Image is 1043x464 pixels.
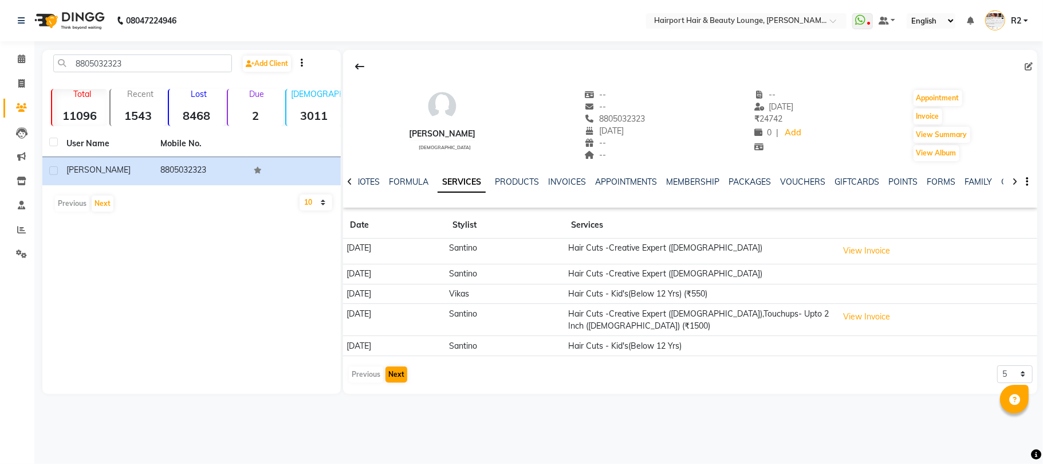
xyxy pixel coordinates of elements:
div: Back to Client [348,56,372,77]
img: avatar [425,89,459,123]
span: -- [585,138,607,148]
th: Services [564,212,834,239]
a: INVOICES [548,177,586,187]
p: Total [57,89,107,99]
strong: 1543 [111,108,166,123]
td: Santino [446,264,564,284]
strong: 8468 [169,108,224,123]
button: Appointment [914,90,962,106]
button: View Album [914,145,959,161]
th: Date [343,212,446,239]
a: PRODUCTS [495,177,539,187]
td: Hair Cuts -Creative Expert ([DEMOGRAPHIC_DATA]) [564,239,834,264]
span: | [776,127,778,139]
th: Mobile No. [154,131,247,157]
span: 8805032323 [585,114,646,124]
td: Santino [446,239,564,264]
button: View Invoice [838,308,895,326]
strong: 11096 [52,108,107,123]
span: 0 [754,127,772,138]
span: [PERSON_NAME] [66,165,131,175]
td: [DATE] [343,239,446,264]
b: 08047224946 [126,5,176,37]
strong: 3011 [286,108,341,123]
button: View Invoice [838,242,895,260]
td: [DATE] [343,336,446,356]
p: Due [230,89,283,99]
span: -- [585,89,607,100]
p: Recent [115,89,166,99]
a: VOUCHERS [780,177,825,187]
td: Hair Cuts -Creative Expert ([DEMOGRAPHIC_DATA]) [564,264,834,284]
div: [PERSON_NAME] [409,128,475,140]
button: Next [92,196,113,212]
a: SERVICES [438,172,486,193]
a: APPOINTMENTS [595,177,657,187]
span: -- [585,102,607,112]
td: Vikas [446,284,564,304]
th: User Name [60,131,154,157]
img: logo [29,5,108,37]
button: Invoice [914,108,942,124]
p: Lost [174,89,224,99]
span: R2 [1011,15,1021,27]
button: View Summary [914,127,970,143]
td: Santino [446,336,564,356]
a: PACKAGES [729,177,771,187]
span: 24742 [754,114,782,124]
p: [DEMOGRAPHIC_DATA] [291,89,341,99]
a: GIFTCARDS [835,177,879,187]
button: Next [385,366,407,383]
td: Hair Cuts - Kid's(Below 12 Yrs) [564,336,834,356]
span: [DEMOGRAPHIC_DATA] [419,145,471,150]
td: Hair Cuts -Creative Expert ([DEMOGRAPHIC_DATA]),Touchups- Upto 2 Inch ([DEMOGRAPHIC_DATA]) (₹1500) [564,304,834,336]
td: [DATE] [343,264,446,284]
th: Stylist [446,212,564,239]
a: POINTS [888,177,918,187]
span: [DATE] [585,126,624,136]
strong: 2 [228,108,283,123]
td: Hair Cuts - Kid's(Below 12 Yrs) (₹550) [564,284,834,304]
a: NOTES [354,177,380,187]
td: 8805032323 [154,157,247,185]
span: -- [585,150,607,160]
a: Add [783,125,803,141]
input: Search by Name/Mobile/Email/Code [53,54,232,72]
a: MEMBERSHIP [666,177,719,187]
span: [DATE] [754,102,794,112]
td: [DATE] [343,284,446,304]
td: Santino [446,304,564,336]
span: -- [754,89,776,100]
a: FORMS [927,177,955,187]
a: CARDS [1001,177,1029,187]
a: FAMILY [965,177,992,187]
span: ₹ [754,114,759,124]
img: R2 [985,10,1005,30]
a: Add Client [243,56,291,72]
a: FORMULA [389,177,428,187]
td: [DATE] [343,304,446,336]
